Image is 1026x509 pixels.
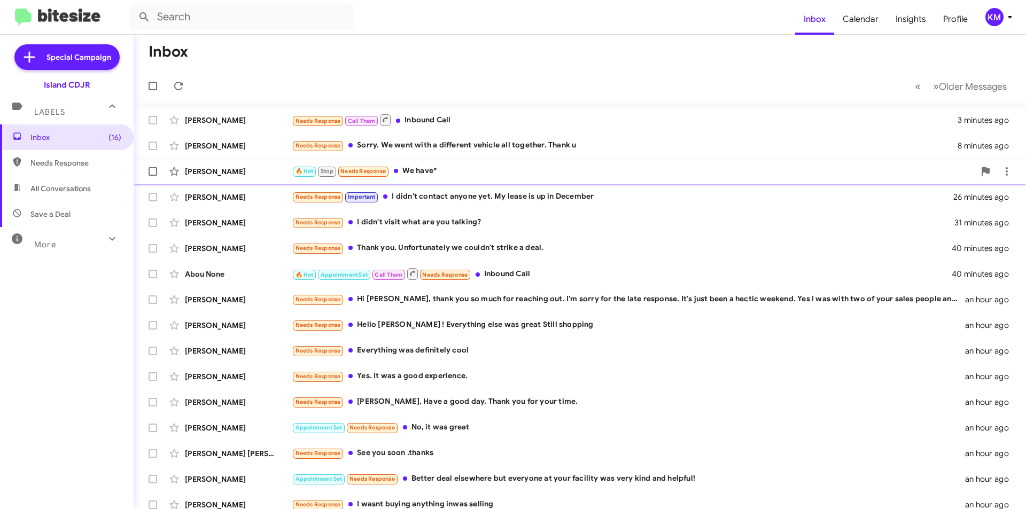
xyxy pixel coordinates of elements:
[185,448,292,459] div: [PERSON_NAME] [PERSON_NAME]
[292,370,965,382] div: Yes. It was a good experience.
[349,424,395,431] span: Needs Response
[933,80,939,93] span: »
[296,245,341,252] span: Needs Response
[30,158,121,168] span: Needs Response
[292,216,954,229] div: I didn't visit what are you talking?
[292,191,953,203] div: I didn't contact anyone yet. My lease is up in December
[185,346,292,356] div: [PERSON_NAME]
[375,271,402,278] span: Call Them
[292,242,953,254] div: Thank you. Unfortunately we couldn't strike a deal.
[46,52,111,62] span: Special Campaign
[296,373,341,380] span: Needs Response
[292,319,965,331] div: Hello [PERSON_NAME] ! Everything else was great Still shopping
[958,140,1017,151] div: 8 minutes ago
[296,450,341,457] span: Needs Response
[296,322,341,328] span: Needs Response
[149,43,188,60] h1: Inbox
[935,4,976,35] a: Profile
[34,240,56,249] span: More
[296,398,341,405] span: Needs Response
[292,447,965,459] div: See you soon .thanks
[292,473,965,485] div: Better deal elsewhere but everyone at your facility was very kind and helpful!
[292,344,965,357] div: Everything was definitely cool
[185,115,292,126] div: [PERSON_NAME]
[965,294,1017,305] div: an hour ago
[185,294,292,305] div: [PERSON_NAME]
[965,397,1017,408] div: an hour ago
[185,269,292,279] div: Abou None
[349,475,395,482] span: Needs Response
[292,139,958,152] div: Sorry. We went with a different vehicle all together. Thank u
[292,396,965,408] div: [PERSON_NAME], Have a good day. Thank you for your time.
[887,4,935,35] a: Insights
[321,168,333,175] span: Stop
[965,346,1017,356] div: an hour ago
[915,80,921,93] span: «
[108,132,121,143] span: (16)
[296,424,343,431] span: Appointment Set
[185,217,292,228] div: [PERSON_NAME]
[296,296,341,303] span: Needs Response
[185,166,292,177] div: [PERSON_NAME]
[30,132,121,143] span: Inbox
[296,168,314,175] span: 🔥 Hot
[965,320,1017,331] div: an hour ago
[292,267,953,280] div: Inbound Call
[296,271,314,278] span: 🔥 Hot
[909,75,1013,97] nav: Page navigation example
[834,4,887,35] a: Calendar
[185,243,292,254] div: [PERSON_NAME]
[953,269,1017,279] div: 40 minutes ago
[185,140,292,151] div: [PERSON_NAME]
[44,80,90,90] div: Island CDJR
[30,209,71,220] span: Save a Deal
[129,4,354,30] input: Search
[185,474,292,484] div: [PERSON_NAME]
[939,81,1007,92] span: Older Messages
[976,8,1014,26] button: KM
[985,8,1004,26] div: KM
[34,107,65,117] span: Labels
[14,44,120,70] a: Special Campaign
[296,475,343,482] span: Appointment Set
[296,219,341,226] span: Needs Response
[185,371,292,382] div: [PERSON_NAME]
[292,293,965,306] div: Hi [PERSON_NAME], thank you so much for reaching out. I'm sorry for the late response. It's just ...
[296,193,341,200] span: Needs Response
[965,474,1017,484] div: an hour ago
[296,142,341,149] span: Needs Response
[348,193,376,200] span: Important
[965,448,1017,459] div: an hour ago
[292,113,958,127] div: Inbound Call
[340,168,386,175] span: Needs Response
[348,118,376,124] span: Call Them
[185,192,292,202] div: [PERSON_NAME]
[965,371,1017,382] div: an hour ago
[958,115,1017,126] div: 3 minutes ago
[185,397,292,408] div: [PERSON_NAME]
[185,422,292,433] div: [PERSON_NAME]
[30,183,91,194] span: All Conversations
[422,271,468,278] span: Needs Response
[296,347,341,354] span: Needs Response
[953,192,1017,202] div: 26 minutes ago
[296,118,341,124] span: Needs Response
[795,4,834,35] a: Inbox
[185,320,292,331] div: [PERSON_NAME]
[908,75,927,97] button: Previous
[292,421,965,434] div: No, it was great
[954,217,1017,228] div: 31 minutes ago
[927,75,1013,97] button: Next
[965,422,1017,433] div: an hour ago
[296,501,341,508] span: Needs Response
[953,243,1017,254] div: 40 minutes ago
[321,271,368,278] span: Appointment Set
[292,165,975,177] div: We have*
